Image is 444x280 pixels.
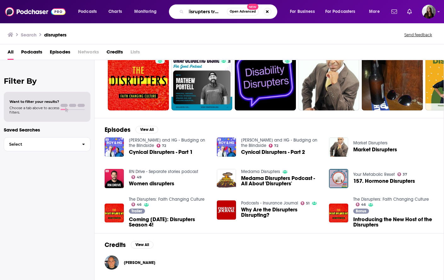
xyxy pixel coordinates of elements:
img: Medama Disrupters Podcast - All About 'Disrupters' [217,169,236,188]
a: 157. Hormone Disrupters [353,178,415,184]
a: Women disrupters [105,169,124,188]
span: Lists [130,47,140,60]
a: Podcasts - Insurance Journal [241,200,298,206]
input: Search podcasts, credits, & more... [186,7,227,17]
span: For Podcasters [325,7,355,16]
span: Choose a tab above to access filters. [9,106,59,115]
a: Medama Disrupters [241,169,280,174]
a: 51 [301,201,310,205]
span: New [247,4,258,10]
span: Want to filter your results? [9,99,59,104]
span: 37 [403,173,407,176]
a: Credits [107,47,123,60]
p: Saved Searches [4,127,90,133]
a: 46 [356,203,366,206]
a: Your Metabolic Reset [353,172,395,177]
a: Why Are the Disrupters Disrupting? [241,207,321,218]
span: Podcasts [78,7,97,16]
a: 157. Hormone Disrupters [329,169,348,188]
div: Search podcasts, credits, & more... [175,4,283,19]
a: Market Disrupters [353,147,397,152]
a: Ever Gonzalez [124,260,155,265]
span: 46 [361,203,366,206]
img: Why Are the Disrupters Disrupting? [217,200,236,220]
a: Medama Disrupters Podcast - All About 'Disrupters' [241,176,321,186]
h2: Episodes [105,126,130,134]
a: Introducing the New Host of the Disrupters [353,217,434,227]
a: Show notifications dropdown [405,6,414,17]
a: Show notifications dropdown [389,6,400,17]
img: Market Disrupters [329,137,348,157]
span: 72 [274,144,278,147]
a: 17 [235,49,296,110]
button: Ever GonzalezEver Gonzalez [105,253,434,273]
a: Coming October 31: Disrupters Season 4! [105,204,124,223]
h2: Filter By [4,76,90,86]
span: Charts [108,7,122,16]
button: Show profile menu [422,5,436,19]
a: Cynical Disrupters - Part 1 [129,149,193,155]
h2: Credits [105,241,126,249]
button: View All [136,126,158,133]
span: [PERSON_NAME] [124,260,155,265]
span: 46 [137,203,141,206]
span: 72 [162,144,166,147]
button: Send feedback [402,32,434,37]
img: Podchaser - Follow, Share and Rate Podcasts [5,6,66,18]
span: Trailer [131,209,142,213]
a: Coming October 31: Disrupters Season 4! [129,217,209,227]
a: Episodes [50,47,70,60]
span: Coming [DATE]: Disrupters Season 4! [129,217,209,227]
a: EpisodesView All [105,126,158,134]
a: Roy and HG - Bludging on the Blindside [129,137,205,148]
a: 46 [131,203,142,206]
button: Open AdvancedNew [227,8,259,15]
a: All [8,47,14,60]
a: The Disrupters: Faith Changing Culture [129,197,205,202]
h3: disrupters [44,32,66,38]
a: 31 [171,49,233,110]
span: Monitoring [134,7,157,16]
a: 72 [157,144,166,148]
img: Cynical Disrupters - Part 1 [105,137,124,157]
a: 72 [269,144,279,148]
span: Networks [78,47,99,60]
a: The Disrupters: Faith Changing Culture [353,197,429,202]
span: Open Advanced [230,10,256,13]
img: Ever Gonzalez [105,255,119,270]
a: Cynical Disrupters - Part 2 [241,149,305,155]
a: Women disrupters [129,181,174,186]
img: Cynical Disrupters - Part 2 [217,137,236,157]
a: 37 [397,172,407,176]
span: 49 [137,176,141,179]
a: 49 [131,175,142,179]
button: open menu [285,7,323,17]
a: CreditsView All [105,241,153,249]
img: Introducing the New Host of the Disrupters [329,204,348,223]
span: Select [4,142,77,146]
h3: Search [21,32,37,38]
button: open menu [365,7,388,17]
span: More [369,7,380,16]
span: Bonus [356,209,366,213]
span: Podcasts [21,47,42,60]
span: 51 [306,202,309,205]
